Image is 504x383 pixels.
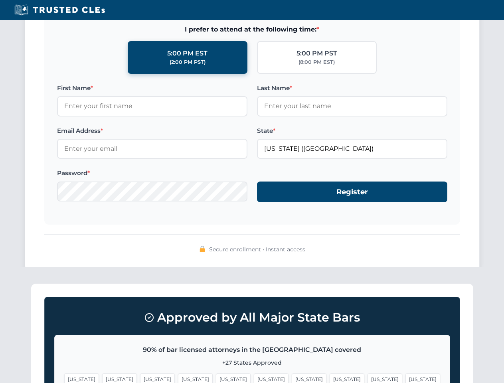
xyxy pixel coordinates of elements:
[257,139,447,159] input: Missouri (MO)
[57,83,247,93] label: First Name
[12,4,107,16] img: Trusted CLEs
[64,345,440,355] p: 90% of bar licensed attorneys in the [GEOGRAPHIC_DATA] covered
[298,58,335,66] div: (8:00 PM EST)
[57,126,247,136] label: Email Address
[199,246,206,252] img: 🔒
[257,126,447,136] label: State
[257,96,447,116] input: Enter your last name
[57,139,247,159] input: Enter your email
[57,24,447,35] span: I prefer to attend at the following time:
[167,48,208,59] div: 5:00 PM EST
[257,83,447,93] label: Last Name
[170,58,206,66] div: (2:00 PM PST)
[57,96,247,116] input: Enter your first name
[209,245,305,254] span: Secure enrollment • Instant access
[64,358,440,367] p: +27 States Approved
[257,182,447,203] button: Register
[296,48,337,59] div: 5:00 PM PST
[57,168,247,178] label: Password
[54,307,450,328] h3: Approved by All Major State Bars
